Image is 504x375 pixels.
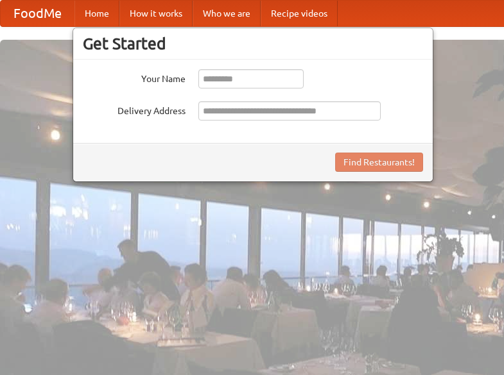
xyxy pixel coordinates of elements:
[83,101,186,117] label: Delivery Address
[335,153,423,172] button: Find Restaurants!
[261,1,338,26] a: Recipe videos
[83,34,423,53] h3: Get Started
[119,1,193,26] a: How it works
[83,69,186,85] label: Your Name
[74,1,119,26] a: Home
[193,1,261,26] a: Who we are
[1,1,74,26] a: FoodMe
